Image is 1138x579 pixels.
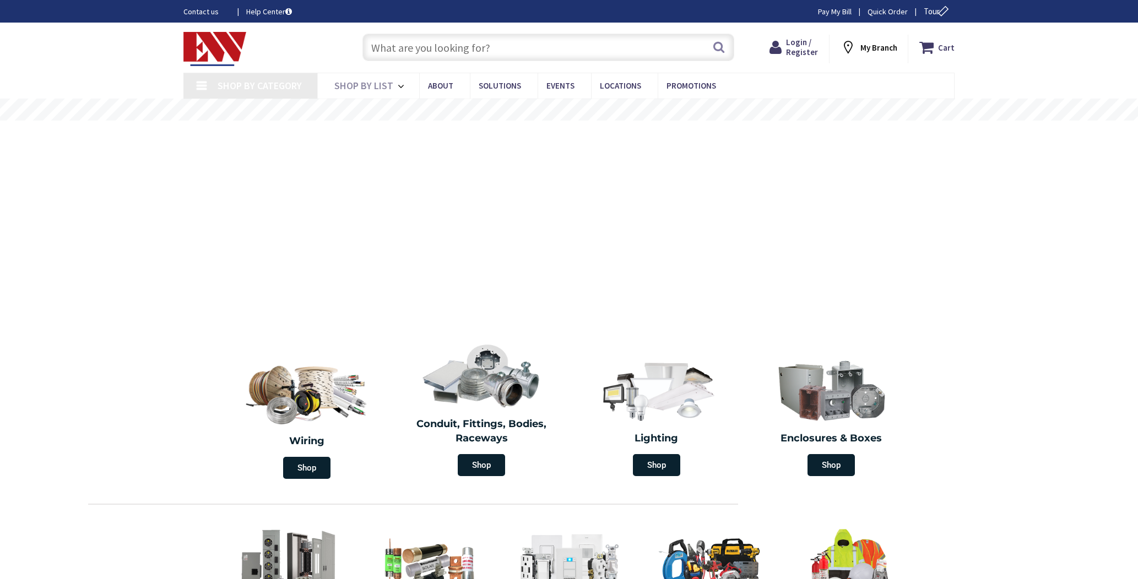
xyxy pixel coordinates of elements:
div: My Branch [841,37,897,57]
input: What are you looking for? [362,34,734,61]
a: Conduit, Fittings, Bodies, Raceways Shop [397,338,567,482]
a: Enclosures & Boxes Shop [747,352,917,482]
span: About [428,80,453,91]
img: Electrical Wholesalers, Inc. [183,32,246,66]
h2: Conduit, Fittings, Bodies, Raceways [403,417,561,445]
a: Lighting Shop [572,352,741,482]
strong: My Branch [860,42,897,53]
span: Solutions [479,80,521,91]
span: Events [546,80,575,91]
span: Tour [924,6,952,17]
span: Shop [283,457,330,479]
a: Wiring Shop [219,352,394,484]
span: Shop [633,454,680,476]
span: Shop [808,454,855,476]
span: Shop By List [334,79,393,92]
strong: Cart [938,37,955,57]
a: Contact us [183,6,229,17]
h2: Lighting [577,431,736,446]
a: Login / Register [769,37,818,57]
a: Quick Order [868,6,908,17]
span: Locations [600,80,641,91]
span: Shop By Category [218,79,302,92]
span: Login / Register [786,37,818,57]
a: Pay My Bill [818,6,852,17]
h2: Wiring [225,434,389,449]
span: Shop [458,454,505,476]
span: Promotions [666,80,716,91]
a: Help Center [246,6,292,17]
a: Cart [919,37,955,57]
rs-layer: Free Same Day Pickup at 19 Locations [469,104,670,116]
h2: Enclosures & Boxes [752,431,911,446]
